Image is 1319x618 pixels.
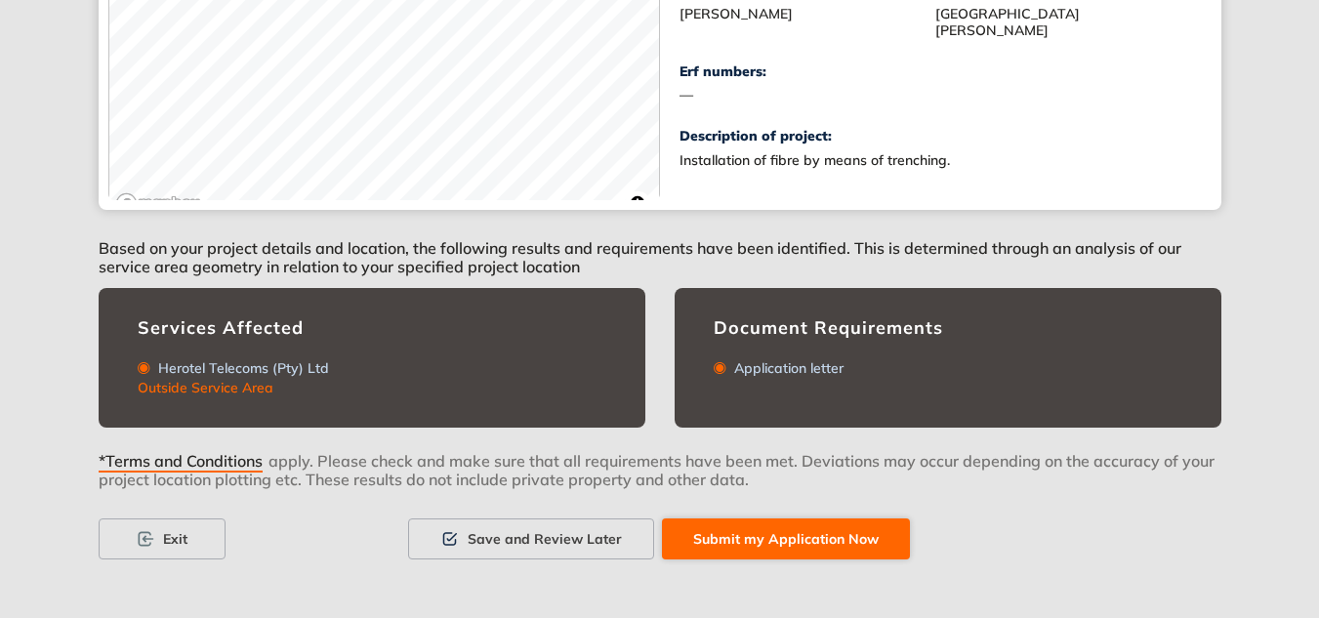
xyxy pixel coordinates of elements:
[99,451,268,465] button: *Terms and Conditions
[408,518,654,559] button: Save and Review Later
[138,379,273,396] span: Outside Service Area
[680,87,936,103] div: —
[99,451,1221,518] div: apply. Please check and make sure that all requirements have been met. Deviations may occur depen...
[138,317,606,339] div: Services Affected
[632,192,643,214] span: Toggle attribution
[680,63,936,80] div: Erf numbers:
[662,518,910,559] button: Submit my Application Now
[115,192,201,215] a: Mapbox logo
[468,528,622,550] span: Save and Review Later
[726,360,844,377] div: Application letter
[99,452,263,473] span: *Terms and Conditions
[680,152,1168,169] div: Installation of fibre by means of trenching.
[680,128,1192,144] div: Description of project:
[714,317,1182,339] div: Document Requirements
[99,210,1221,288] div: Based on your project details and location, the following results and requirements have been iden...
[680,6,936,22] div: [PERSON_NAME]
[99,518,226,559] button: Exit
[935,6,1192,39] div: [GEOGRAPHIC_DATA][PERSON_NAME]
[150,360,329,377] div: Herotel Telecoms (Pty) Ltd
[163,528,187,550] span: Exit
[693,528,879,550] span: Submit my Application Now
